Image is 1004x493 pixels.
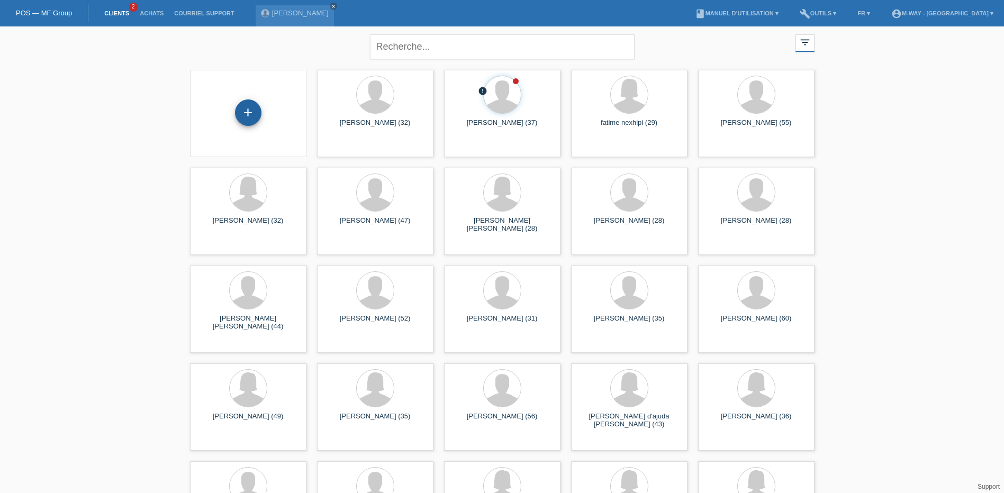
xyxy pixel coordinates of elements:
[325,216,425,233] div: [PERSON_NAME] (47)
[134,10,169,16] a: Achats
[236,104,261,122] div: Enregistrer le client
[198,216,298,233] div: [PERSON_NAME] (32)
[707,216,806,233] div: [PERSON_NAME] (28)
[99,10,134,16] a: Clients
[886,10,999,16] a: account_circlem-way - [GEOGRAPHIC_DATA] ▾
[272,9,329,17] a: [PERSON_NAME]
[690,10,784,16] a: bookManuel d’utilisation ▾
[478,86,487,97] div: Non confirmé, en cours
[695,8,705,19] i: book
[325,118,425,135] div: [PERSON_NAME] (32)
[852,10,875,16] a: FR ▾
[707,118,806,135] div: [PERSON_NAME] (55)
[453,412,552,429] div: [PERSON_NAME] (56)
[478,86,487,96] i: error
[580,412,679,429] div: [PERSON_NAME] d'ajuda [PERSON_NAME] (43)
[799,36,811,48] i: filter_list
[325,314,425,331] div: [PERSON_NAME] (52)
[794,10,842,16] a: buildOutils ▾
[453,314,552,331] div: [PERSON_NAME] (31)
[370,34,635,59] input: Recherche...
[325,412,425,429] div: [PERSON_NAME] (35)
[129,3,138,12] span: 2
[580,314,679,331] div: [PERSON_NAME] (35)
[453,216,552,233] div: [PERSON_NAME] [PERSON_NAME] (28)
[891,8,902,19] i: account_circle
[330,3,337,10] a: close
[198,314,298,331] div: [PERSON_NAME] [PERSON_NAME] (44)
[198,412,298,429] div: [PERSON_NAME] (49)
[707,412,806,429] div: [PERSON_NAME] (36)
[16,9,72,17] a: POS — MF Group
[580,118,679,135] div: fatime nexhipi (29)
[707,314,806,331] div: [PERSON_NAME] (60)
[978,483,1000,490] a: Support
[453,118,552,135] div: [PERSON_NAME] (37)
[580,216,679,233] div: [PERSON_NAME] (28)
[169,10,239,16] a: Courriel Support
[331,4,336,9] i: close
[800,8,810,19] i: build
